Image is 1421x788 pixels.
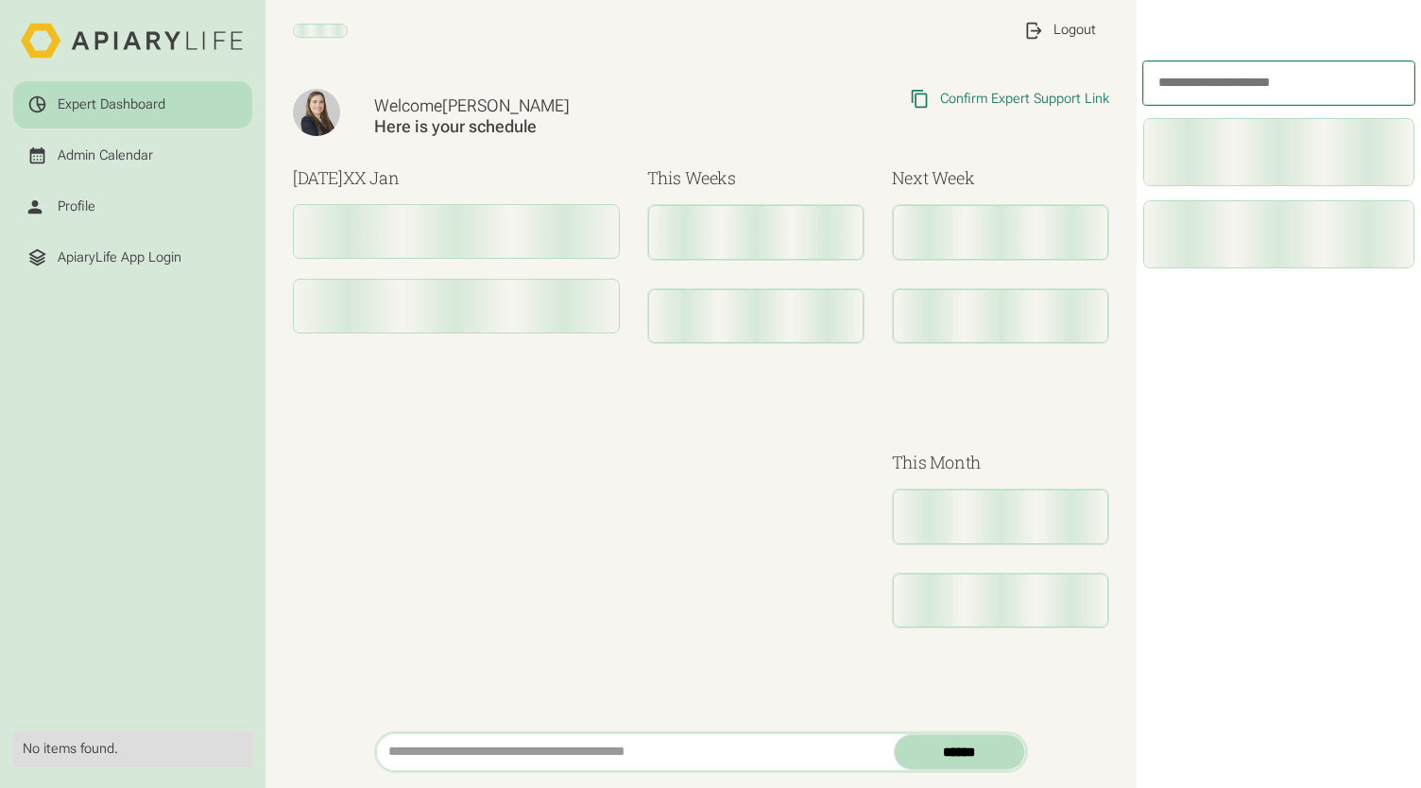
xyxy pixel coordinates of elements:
div: No items found. [23,741,242,758]
a: Expert Dashboard [13,81,251,128]
div: Profile [58,198,95,215]
a: Profile [13,183,251,231]
span: XX Jan [343,166,400,189]
a: ApiaryLife App Login [13,234,251,282]
a: Admin Calendar [13,132,251,180]
h3: This Month [892,450,1110,475]
span: [PERSON_NAME] [442,95,570,115]
h3: Next Week [892,165,1110,191]
div: Welcome [374,95,738,117]
h3: This Weeks [647,165,865,191]
div: Admin Calendar [58,147,153,164]
a: Logout [1009,7,1109,54]
div: Expert Dashboard [58,96,165,113]
div: ApiaryLife App Login [58,249,181,266]
div: Logout [1053,22,1096,39]
div: Here is your schedule [374,116,738,138]
h3: [DATE] [293,165,620,191]
div: Confirm Expert Support Link [940,91,1109,108]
